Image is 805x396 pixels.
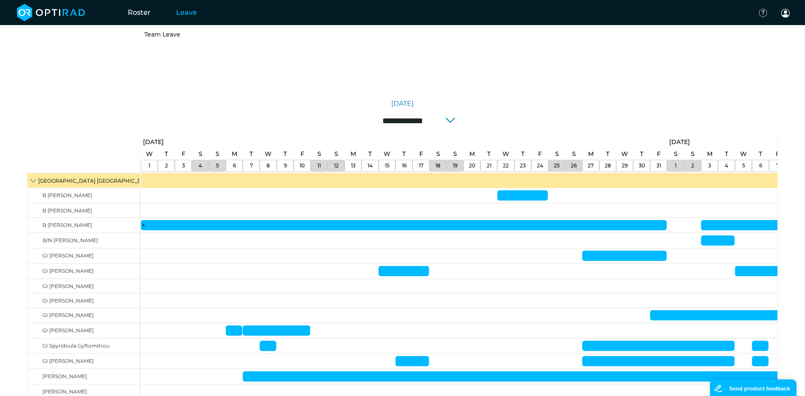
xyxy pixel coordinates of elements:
a: October 14, 2025 [365,160,375,171]
span: B [PERSON_NAME] [42,192,92,198]
a: October 27, 2025 [586,148,596,160]
a: October 31, 2025 [654,160,663,171]
span: GI [PERSON_NAME] [42,312,94,318]
a: October 26, 2025 [570,148,578,160]
a: [DATE] [391,99,414,109]
a: October 29, 2025 [619,148,630,160]
a: October 27, 2025 [586,160,596,171]
a: October 26, 2025 [569,160,579,171]
a: October 10, 2025 [298,148,306,160]
a: October 6, 2025 [230,148,239,160]
a: October 22, 2025 [500,148,511,160]
a: October 11, 2025 [315,148,323,160]
span: [PERSON_NAME] [42,388,87,395]
a: October 18, 2025 [434,148,442,160]
a: Team Leave [144,31,180,38]
a: October 6, 2025 [231,160,238,171]
a: October 4, 2025 [196,148,205,160]
a: October 7, 2025 [248,160,255,171]
a: October 2, 2025 [163,148,170,160]
span: GI [PERSON_NAME] [42,268,94,274]
a: November 6, 2025 [757,148,764,160]
a: October 13, 2025 [349,160,358,171]
a: October 1, 2025 [144,148,155,160]
a: October 8, 2025 [263,148,274,160]
a: November 6, 2025 [757,160,764,171]
span: B [PERSON_NAME] [42,222,92,228]
a: October 30, 2025 [637,160,647,171]
a: November 1, 2025 [667,136,692,148]
a: October 25, 2025 [552,160,562,171]
a: October 24, 2025 [535,160,545,171]
span: [GEOGRAPHIC_DATA] [GEOGRAPHIC_DATA] [38,178,154,184]
a: November 7, 2025 [774,160,781,171]
a: November 5, 2025 [740,160,747,171]
a: October 7, 2025 [247,148,255,160]
a: October 19, 2025 [451,160,460,171]
a: November 3, 2025 [706,160,713,171]
a: October 2, 2025 [163,160,170,171]
a: October 3, 2025 [180,160,187,171]
span: GI [PERSON_NAME] [42,283,94,289]
a: October 13, 2025 [348,148,358,160]
a: October 28, 2025 [604,148,611,160]
a: October 20, 2025 [467,160,477,171]
a: October 5, 2025 [214,160,221,171]
a: October 15, 2025 [381,148,393,160]
a: October 14, 2025 [366,148,374,160]
a: October 25, 2025 [553,148,561,160]
a: October 31, 2025 [655,148,663,160]
a: October 18, 2025 [433,160,443,171]
a: October 12, 2025 [332,148,340,160]
a: October 9, 2025 [281,148,289,160]
a: November 1, 2025 [673,160,679,171]
a: October 29, 2025 [620,160,630,171]
span: GI [PERSON_NAME] [42,252,94,259]
a: October 28, 2025 [603,160,613,171]
a: November 7, 2025 [774,148,782,160]
a: October 24, 2025 [536,148,544,160]
a: November 2, 2025 [689,160,696,171]
a: October 5, 2025 [213,148,222,160]
a: November 1, 2025 [672,148,680,160]
span: GI [PERSON_NAME] [42,358,94,364]
a: October 16, 2025 [400,160,409,171]
span: GI [PERSON_NAME] [42,297,94,304]
span: [PERSON_NAME] [42,373,87,379]
a: October 23, 2025 [518,160,528,171]
a: November 4, 2025 [723,148,730,160]
a: October 23, 2025 [519,148,527,160]
a: November 4, 2025 [723,160,730,171]
a: October 17, 2025 [417,160,426,171]
a: October 9, 2025 [282,160,289,171]
a: October 4, 2025 [196,160,204,171]
a: October 19, 2025 [451,148,459,160]
a: November 5, 2025 [738,148,749,160]
a: October 21, 2025 [485,148,493,160]
a: October 1, 2025 [146,160,152,171]
a: October 10, 2025 [297,160,307,171]
a: October 3, 2025 [180,148,188,160]
a: October 16, 2025 [400,148,408,160]
a: October 12, 2025 [332,160,341,171]
span: B/N [PERSON_NAME] [42,237,98,243]
a: November 3, 2025 [705,148,715,160]
img: brand-opti-rad-logos-blue-and-white-d2f68631ba2948856bd03f2d395fb146ddc8fb01b4b6e9315ea85fa773367... [17,4,85,21]
a: November 2, 2025 [689,148,697,160]
a: October 1, 2025 [141,136,166,148]
a: October 15, 2025 [383,160,392,171]
a: October 17, 2025 [417,148,425,160]
span: B [PERSON_NAME] [42,207,92,214]
a: October 20, 2025 [467,148,477,160]
a: October 22, 2025 [501,160,511,171]
span: GI [PERSON_NAME] [42,327,94,334]
a: October 21, 2025 [485,160,494,171]
a: October 11, 2025 [315,160,323,171]
a: October 8, 2025 [264,160,272,171]
a: October 30, 2025 [638,148,645,160]
span: GI Spyridoula Gyftomitrou [42,342,109,349]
